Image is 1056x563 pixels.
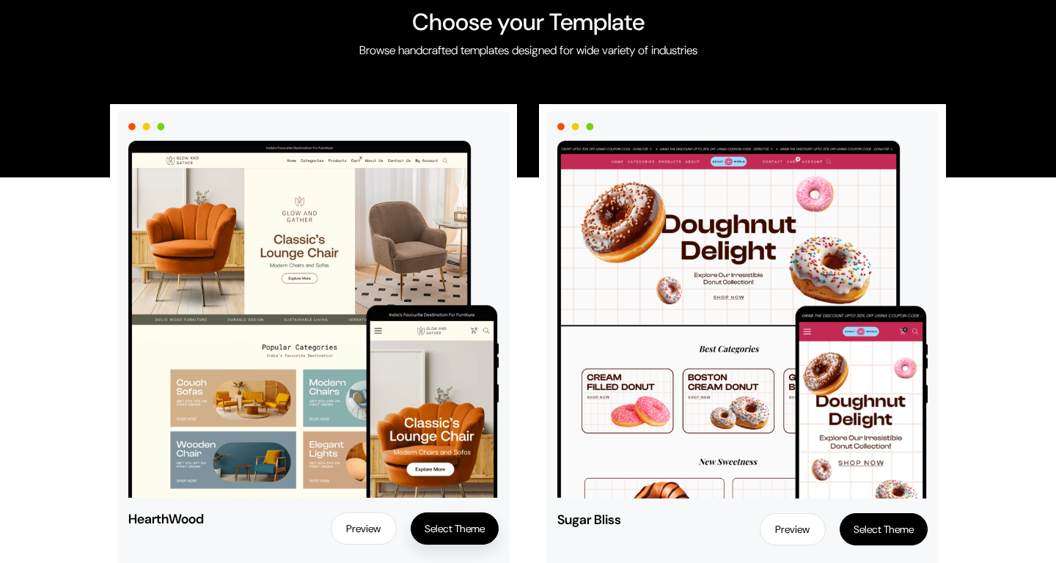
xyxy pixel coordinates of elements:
a: Preview [760,513,826,545]
span: HearthWood [128,512,237,526]
h2: Choose your Template [11,8,1045,36]
a: Preview [331,512,397,545]
span: Sugar Bliss [557,513,666,526]
img: sugar-bliss.png [557,141,928,498]
p: Browse handcrafted templates designed for wide variety of industries [11,42,1045,59]
img: hearthwood.png [128,141,499,498]
button: Select Theme [840,513,928,545]
button: Select Theme [411,512,499,545]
